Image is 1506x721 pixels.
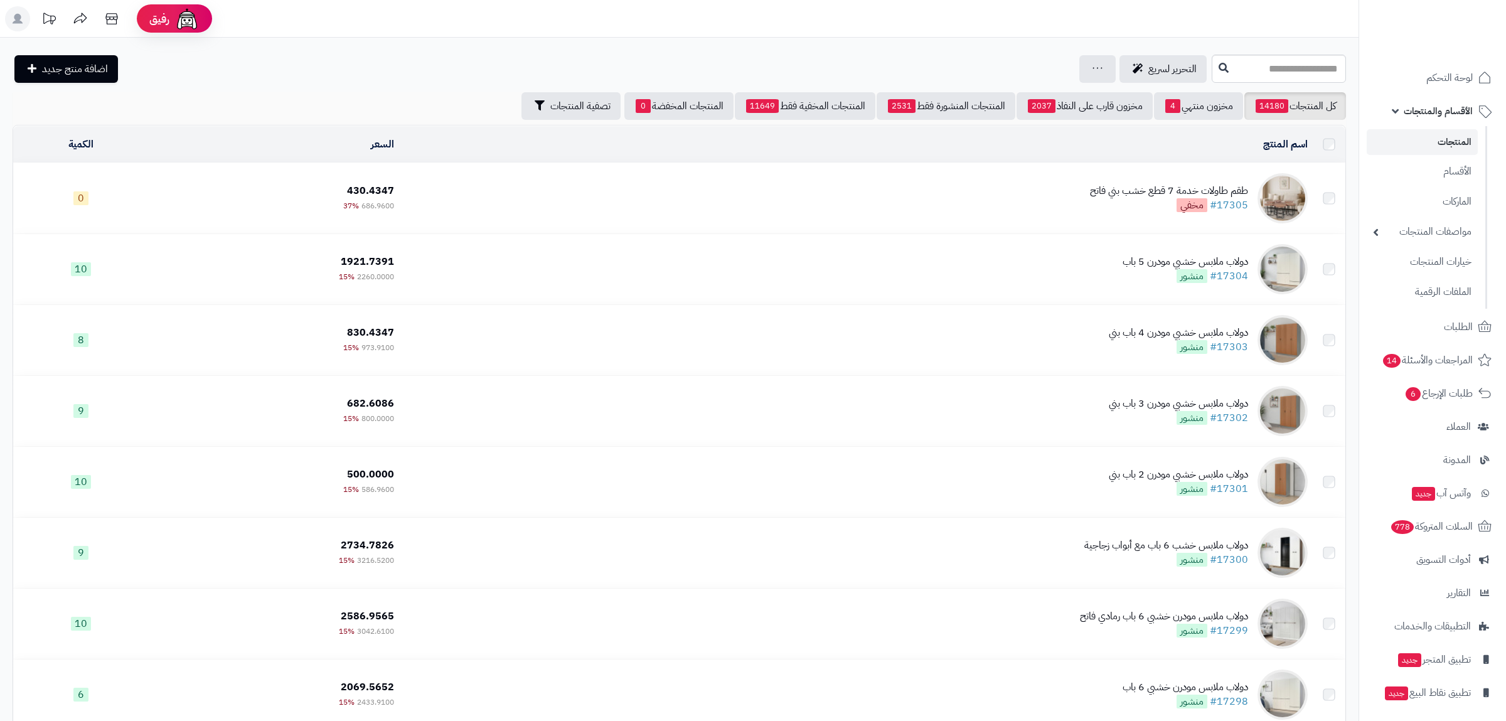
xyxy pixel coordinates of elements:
a: #17304 [1210,269,1248,284]
span: 973.9100 [361,342,394,353]
span: 3216.5200 [357,555,394,566]
span: 500.0000 [347,467,394,482]
span: الأقسام والمنتجات [1404,102,1473,120]
span: لوحة التحكم [1426,69,1473,87]
div: دولاب ملابس خشبي مودرن 4 باب بني [1109,326,1248,340]
span: تصفية المنتجات [550,99,611,114]
span: منشور [1177,553,1207,567]
a: خيارات المنتجات [1367,248,1478,275]
span: 800.0000 [361,413,394,424]
span: 14180 [1256,99,1288,113]
a: الماركات [1367,188,1478,215]
a: الطلبات [1367,312,1498,342]
span: 10 [71,617,91,631]
span: التحرير لسريع [1148,61,1197,77]
img: دولاب ملابس خشبي مودرن 2 باب بني [1258,457,1308,507]
span: 9 [73,546,88,560]
a: #17305 [1210,198,1248,213]
div: دولاب ملابس مودرن خشبي 6 باب [1123,680,1248,695]
img: ai-face.png [174,6,200,31]
span: 15% [339,271,355,282]
div: دولاب ملابس خشب 6 باب مع أبواب زجاجية [1084,538,1248,553]
a: #17298 [1210,694,1248,709]
img: دولاب ملابس مودرن خشبي 6 باب رمادي فاتح [1258,599,1308,649]
span: 37% [343,200,359,211]
img: دولاب ملابس خشب 6 باب مع أبواب زجاجية [1258,528,1308,578]
a: الملفات الرقمية [1367,279,1478,306]
a: الكمية [68,137,93,152]
a: مخزون منتهي4 [1154,92,1243,120]
span: 2734.7826 [341,538,394,553]
span: اضافة منتج جديد [42,61,108,77]
span: 0 [636,99,651,113]
a: المنتجات المخفضة0 [624,92,734,120]
img: طقم طاولات خدمة 7 قطع خشب بني فاتح [1258,173,1308,223]
span: 15% [339,626,355,637]
span: 3042.6100 [357,626,394,637]
span: رفيق [149,11,169,26]
span: تطبيق نقاط البيع [1384,684,1471,702]
span: 682.6086 [347,396,394,411]
span: 11649 [746,99,779,113]
span: التقارير [1447,584,1471,602]
span: 2531 [888,99,916,113]
span: 9 [73,404,88,418]
span: المدونة [1443,451,1471,469]
span: 15% [343,413,359,424]
a: العملاء [1367,412,1498,442]
a: المنتجات [1367,129,1478,155]
div: دولاب ملابس خشبي مودرن 2 باب بني [1109,467,1248,482]
span: 6 [1406,387,1421,401]
a: المنتجات المنشورة فقط2531 [877,92,1015,120]
div: دولاب ملابس خشبي مودرن 3 باب بني [1109,397,1248,411]
span: منشور [1177,624,1207,638]
a: طلبات الإرجاع6 [1367,378,1498,409]
a: #17300 [1210,552,1248,567]
a: #17301 [1210,481,1248,496]
span: 1921.7391 [341,254,394,269]
a: مواصفات المنتجات [1367,218,1478,245]
span: منشور [1177,269,1207,283]
a: مخزون قارب على النفاذ2037 [1017,92,1153,120]
a: المدونة [1367,445,1498,475]
span: 2069.5652 [341,680,394,695]
a: تحديثات المنصة [33,6,65,35]
a: التطبيقات والخدمات [1367,611,1498,641]
a: اسم المنتج [1263,137,1308,152]
a: وآتس آبجديد [1367,478,1498,508]
span: تطبيق المتجر [1397,651,1471,668]
span: طلبات الإرجاع [1404,385,1473,402]
span: 2260.0000 [357,271,394,282]
span: 686.9600 [361,200,394,211]
span: 10 [71,475,91,489]
span: 2586.9565 [341,609,394,624]
img: دولاب ملابس خشبي مودرن 5 باب [1258,244,1308,294]
span: وآتس آب [1411,484,1471,502]
a: لوحة التحكم [1367,63,1498,93]
div: دولاب ملابس خشبي مودرن 5 باب [1123,255,1248,269]
span: 430.4347 [347,183,394,198]
span: 15% [343,484,359,495]
span: مخفي [1177,198,1207,212]
span: منشور [1177,411,1207,425]
a: كل المنتجات14180 [1244,92,1346,120]
span: 14 [1383,354,1401,368]
a: #17303 [1210,339,1248,355]
span: العملاء [1446,418,1471,435]
img: دولاب ملابس خشبي مودرن 3 باب بني [1258,386,1308,436]
img: دولاب ملابس مودرن خشبي 6 باب [1258,670,1308,720]
span: جديد [1385,686,1408,700]
span: 4 [1165,99,1180,113]
a: اضافة منتج جديد [14,55,118,83]
span: 15% [339,697,355,708]
button: تصفية المنتجات [521,92,621,120]
span: منشور [1177,340,1207,354]
span: منشور [1177,482,1207,496]
span: 830.4347 [347,325,394,340]
span: جديد [1412,487,1435,501]
span: منشور [1177,695,1207,708]
img: دولاب ملابس خشبي مودرن 4 باب بني [1258,315,1308,365]
a: #17299 [1210,623,1248,638]
a: تطبيق نقاط البيعجديد [1367,678,1498,708]
a: المنتجات المخفية فقط11649 [735,92,875,120]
